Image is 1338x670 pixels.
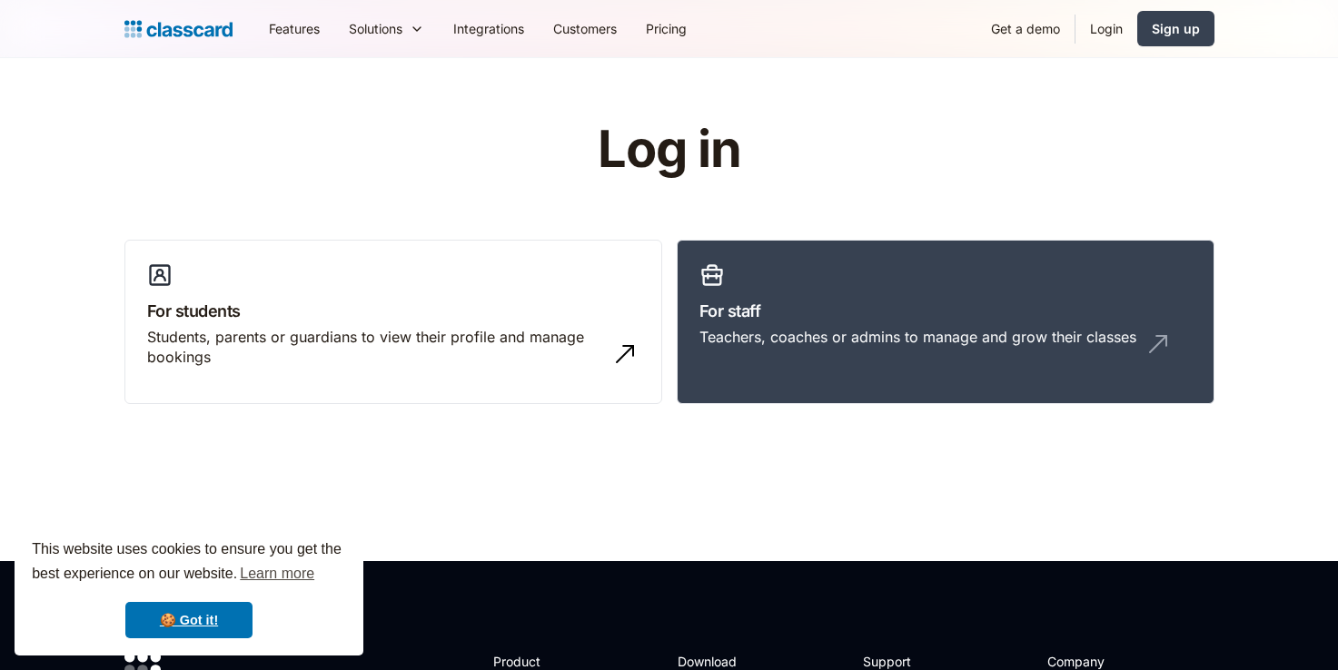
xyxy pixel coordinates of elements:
a: Pricing [631,8,701,49]
a: Integrations [439,8,539,49]
a: Login [1075,8,1137,49]
a: Get a demo [976,8,1075,49]
span: This website uses cookies to ensure you get the best experience on our website. [32,538,346,587]
div: Teachers, coaches or admins to manage and grow their classes [699,327,1136,347]
div: Sign up [1152,19,1200,38]
h3: For students [147,299,639,323]
h3: For staff [699,299,1192,323]
a: dismiss cookie message [125,602,253,638]
h1: Log in [381,122,957,178]
div: cookieconsent [15,521,363,655]
a: home [124,16,233,42]
a: Features [254,8,334,49]
div: Students, parents or guardians to view their profile and manage bookings [147,327,603,368]
a: Sign up [1137,11,1214,46]
div: Solutions [334,8,439,49]
a: Customers [539,8,631,49]
a: For staffTeachers, coaches or admins to manage and grow their classes [677,240,1214,405]
div: Solutions [349,19,402,38]
a: learn more about cookies [237,560,317,587]
a: For studentsStudents, parents or guardians to view their profile and manage bookings [124,240,662,405]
